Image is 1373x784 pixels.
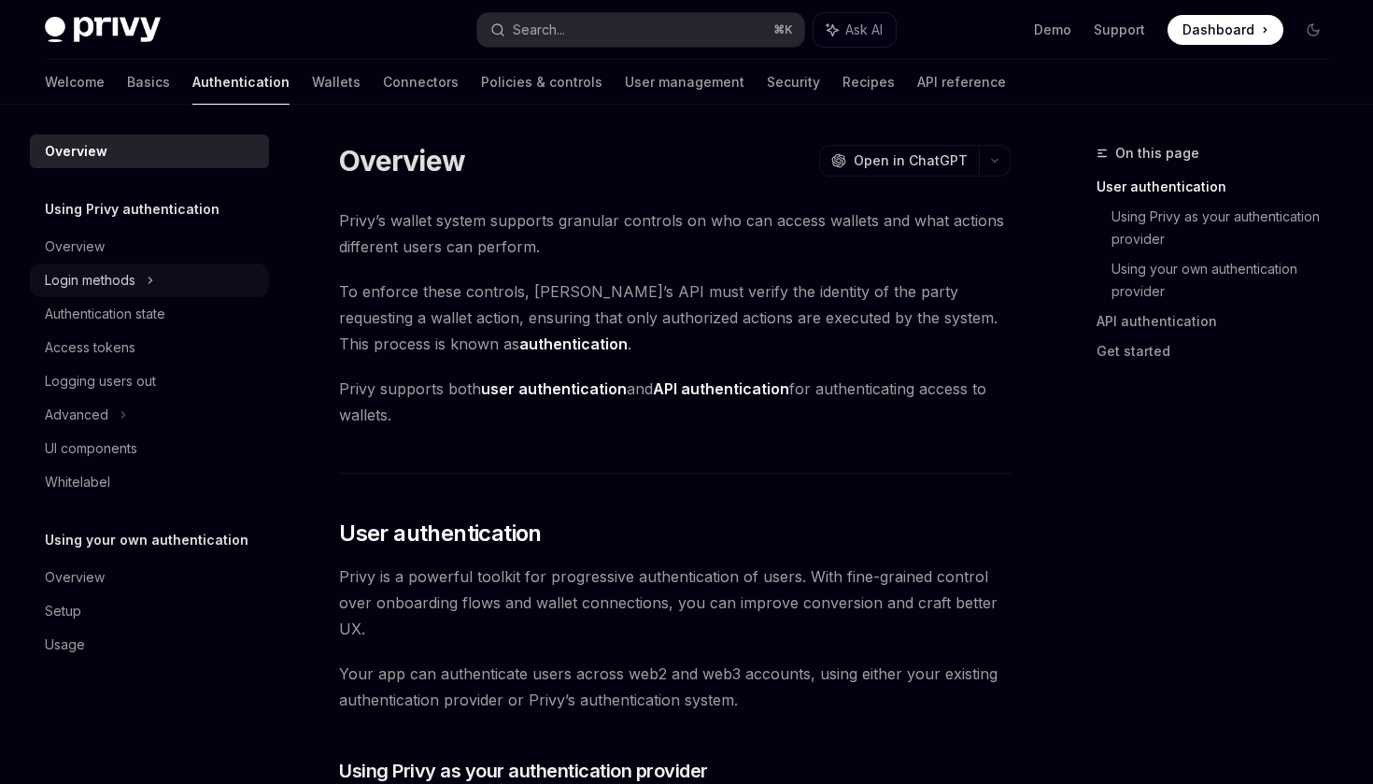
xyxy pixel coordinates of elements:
[30,230,269,264] a: Overview
[30,594,269,628] a: Setup
[917,60,1006,105] a: API reference
[842,60,895,105] a: Recipes
[481,379,627,398] strong: user authentication
[383,60,459,105] a: Connectors
[1111,202,1343,254] a: Using Privy as your authentication provider
[45,370,156,392] div: Logging users out
[45,471,110,493] div: Whitelabel
[339,278,1011,357] span: To enforce these controls, [PERSON_NAME]’s API must verify the identity of the party requesting a...
[30,628,269,662] a: Usage
[481,60,602,105] a: Policies & controls
[339,519,542,549] span: User authentication
[339,661,1011,713] span: Your app can authenticate users across web2 and web3 accounts, using either your existing authent...
[1097,306,1343,336] a: API authentication
[1034,21,1071,39] a: Demo
[845,21,883,39] span: Ask AI
[30,465,269,499] a: Whitelabel
[30,364,269,398] a: Logging users out
[312,60,361,105] a: Wallets
[45,269,135,292] div: Login methods
[45,336,135,359] div: Access tokens
[30,135,269,168] a: Overview
[45,17,161,43] img: dark logo
[30,561,269,594] a: Overview
[45,303,165,325] div: Authentication state
[1097,172,1343,202] a: User authentication
[45,529,248,551] h5: Using your own authentication
[45,198,219,221] h5: Using Privy authentication
[1094,21,1145,39] a: Support
[477,13,803,47] button: Search...⌘K
[339,563,1011,642] span: Privy is a powerful toolkit for progressive authentication of users. With fine-grained control ov...
[45,437,137,460] div: UI components
[339,207,1011,260] span: Privy’s wallet system supports granular controls on who can access wallets and what actions diffe...
[45,235,105,258] div: Overview
[30,432,269,465] a: UI components
[773,22,793,37] span: ⌘ K
[192,60,290,105] a: Authentication
[339,144,465,178] h1: Overview
[45,566,105,589] div: Overview
[45,404,108,426] div: Advanced
[30,297,269,331] a: Authentication state
[1168,15,1283,45] a: Dashboard
[653,379,789,398] strong: API authentication
[1115,142,1199,164] span: On this page
[30,331,269,364] a: Access tokens
[854,151,968,170] span: Open in ChatGPT
[1182,21,1254,39] span: Dashboard
[339,758,708,784] span: Using Privy as your authentication provider
[519,335,628,353] strong: authentication
[45,60,105,105] a: Welcome
[1298,15,1328,45] button: Toggle dark mode
[339,376,1011,428] span: Privy supports both and for authenticating access to wallets.
[819,145,979,177] button: Open in ChatGPT
[1111,254,1343,306] a: Using your own authentication provider
[513,19,565,41] div: Search...
[1097,336,1343,366] a: Get started
[127,60,170,105] a: Basics
[767,60,820,105] a: Security
[45,634,85,656] div: Usage
[45,600,81,622] div: Setup
[45,140,107,163] div: Overview
[625,60,744,105] a: User management
[814,13,896,47] button: Ask AI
